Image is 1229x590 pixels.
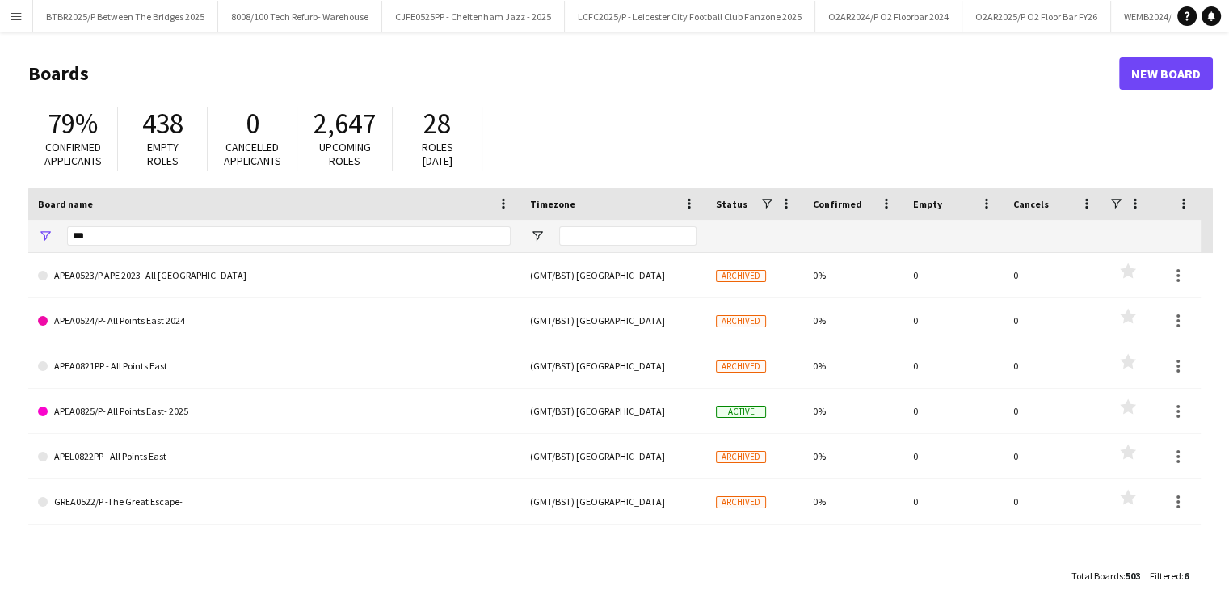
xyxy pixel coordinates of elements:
[565,1,815,32] button: LCFC2025/P - Leicester City Football Club Fanzone 2025
[314,106,376,141] span: 2,647
[903,298,1004,343] div: 0
[38,253,511,298] a: APEA0523/P APE 2023- All [GEOGRAPHIC_DATA]
[382,1,565,32] button: CJFE0525PP - Cheltenham Jazz - 2025
[1119,57,1213,90] a: New Board
[520,479,706,524] div: (GMT/BST) [GEOGRAPHIC_DATA]
[803,298,903,343] div: 0%
[218,1,382,32] button: 8008/100 Tech Refurb- Warehouse
[530,229,545,243] button: Open Filter Menu
[33,1,218,32] button: BTBR2025/P Between The Bridges 2025
[903,253,1004,297] div: 0
[803,434,903,478] div: 0%
[38,389,511,434] a: APEA0825/P- All Points East- 2025
[38,343,511,389] a: APEA0821PP - All Points East
[530,198,575,210] span: Timezone
[48,106,98,141] span: 79%
[716,406,766,418] span: Active
[803,389,903,433] div: 0%
[28,61,1119,86] h1: Boards
[1004,434,1104,478] div: 0
[716,451,766,463] span: Archived
[1004,253,1104,297] div: 0
[423,106,451,141] span: 28
[520,343,706,388] div: (GMT/BST) [GEOGRAPHIC_DATA]
[903,343,1004,388] div: 0
[803,253,903,297] div: 0%
[246,106,259,141] span: 0
[803,479,903,524] div: 0%
[813,198,862,210] span: Confirmed
[1150,570,1181,582] span: Filtered
[716,198,747,210] span: Status
[903,389,1004,433] div: 0
[147,140,179,168] span: Empty roles
[962,1,1111,32] button: O2AR2025/P O2 Floor Bar FY26
[520,298,706,343] div: (GMT/BST) [GEOGRAPHIC_DATA]
[520,253,706,297] div: (GMT/BST) [GEOGRAPHIC_DATA]
[1004,298,1104,343] div: 0
[38,479,511,525] a: GREA0522/P -The Great Escape-
[520,434,706,478] div: (GMT/BST) [GEOGRAPHIC_DATA]
[903,434,1004,478] div: 0
[38,198,93,210] span: Board name
[422,140,453,168] span: Roles [DATE]
[716,496,766,508] span: Archived
[716,315,766,327] span: Archived
[716,360,766,373] span: Archived
[319,140,371,168] span: Upcoming roles
[1004,343,1104,388] div: 0
[559,226,697,246] input: Timezone Filter Input
[38,434,511,479] a: APEL0822PP - All Points East
[67,226,511,246] input: Board name Filter Input
[815,1,962,32] button: O2AR2024/P O2 Floorbar 2024
[38,229,53,243] button: Open Filter Menu
[224,140,281,168] span: Cancelled applicants
[38,298,511,343] a: APEA0524/P- All Points East 2024
[903,479,1004,524] div: 0
[1184,570,1189,582] span: 6
[520,389,706,433] div: (GMT/BST) [GEOGRAPHIC_DATA]
[1126,570,1140,582] span: 503
[1013,198,1049,210] span: Cancels
[913,198,942,210] span: Empty
[803,343,903,388] div: 0%
[1004,479,1104,524] div: 0
[716,270,766,282] span: Archived
[44,140,102,168] span: Confirmed applicants
[142,106,183,141] span: 438
[1071,570,1123,582] span: Total Boards
[1004,389,1104,433] div: 0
